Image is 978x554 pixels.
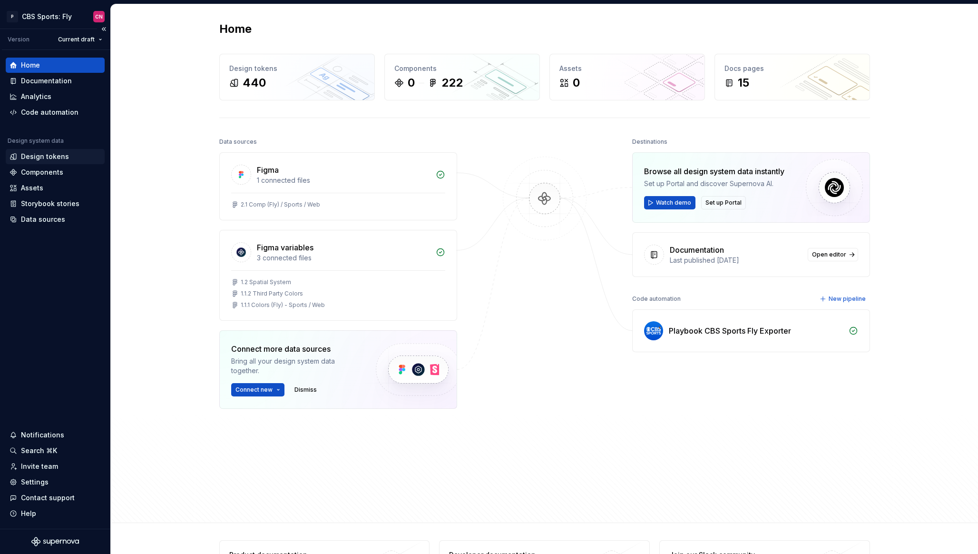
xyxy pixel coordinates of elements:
div: Destinations [632,135,667,148]
button: Help [6,506,105,521]
span: Current draft [58,36,95,43]
div: Storybook stories [21,199,79,208]
span: Open editor [812,251,846,258]
div: Components [394,64,530,73]
span: Dismiss [294,386,317,394]
div: Connect more data sources [231,343,360,355]
a: Figma variables3 connected files1.2 Spatial System1.1.2 Third Party Colors1.1.1 Colors (Fly) - Sp... [219,230,457,321]
a: Components0222 [384,54,540,100]
button: Current draft [54,33,107,46]
div: Figma variables [257,242,313,253]
button: Dismiss [290,383,321,396]
div: Bring all your design system data together. [231,356,360,376]
div: 2.1 Comp (Fly) / Sports / Web [241,201,320,208]
div: Assets [21,183,43,193]
div: CN [95,13,103,20]
div: Version [8,36,29,43]
a: Code automation [6,105,105,120]
div: Analytics [21,92,51,101]
button: Set up Portal [701,196,746,209]
a: Figma1 connected files2.1 Comp (Fly) / Sports / Web [219,152,457,220]
div: Design tokens [229,64,365,73]
div: 1.1.1 Colors (Fly) - Sports / Web [241,301,325,309]
h2: Home [219,21,252,37]
div: 1.2 Spatial System [241,278,291,286]
a: Docs pages15 [714,54,870,100]
a: Invite team [6,459,105,474]
div: 1.1.2 Third Party Colors [241,290,303,297]
div: Contact support [21,493,75,503]
button: Watch demo [644,196,695,209]
div: Documentation [670,244,724,256]
a: Analytics [6,89,105,104]
div: Notifications [21,430,64,440]
a: Assets [6,180,105,196]
div: Code automation [21,108,78,117]
div: Search ⌘K [21,446,57,455]
a: Design tokens440 [219,54,375,100]
svg: Supernova Logo [31,537,79,546]
div: CBS Sports: Fly [22,12,72,21]
div: Invite team [21,462,58,471]
button: PCBS Sports: FlyCN [2,6,108,27]
div: Settings [21,477,49,487]
a: Open editor [808,248,858,261]
button: Search ⌘K [6,443,105,458]
div: Assets [559,64,695,73]
button: New pipeline [817,292,870,306]
div: Data sources [219,135,257,148]
div: 3 connected files [257,253,430,263]
div: Set up Portal and discover Supernova AI. [644,179,784,188]
a: Assets0 [549,54,705,100]
div: Design system data [8,137,64,145]
span: Watch demo [656,199,691,207]
button: Collapse sidebar [97,22,110,36]
div: 222 [441,75,463,90]
div: Figma [257,164,279,176]
button: Connect new [231,383,284,396]
div: Last published [DATE] [670,256,802,265]
a: Components [6,165,105,180]
div: Home [21,60,40,70]
div: Design tokens [21,152,69,161]
button: Notifications [6,427,105,443]
a: Settings [6,475,105,490]
div: Playbook CBS Sports Fly Exporter [669,325,791,336]
span: New pipeline [829,295,866,303]
button: Contact support [6,490,105,505]
div: Components [21,168,63,177]
div: Help [21,509,36,518]
div: 0 [408,75,415,90]
a: Home [6,58,105,73]
div: Browse all design system data instantly [644,166,784,177]
div: Docs pages [724,64,860,73]
div: 0 [573,75,580,90]
span: Set up Portal [705,199,742,207]
span: Connect new [235,386,273,394]
a: Storybook stories [6,196,105,211]
div: 440 [243,75,266,90]
a: Design tokens [6,149,105,164]
div: Code automation [632,292,681,306]
div: 1 connected files [257,176,430,185]
div: P [7,11,18,22]
div: Data sources [21,215,65,224]
a: Documentation [6,73,105,89]
div: Documentation [21,76,72,86]
a: Data sources [6,212,105,227]
div: 15 [738,75,749,90]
